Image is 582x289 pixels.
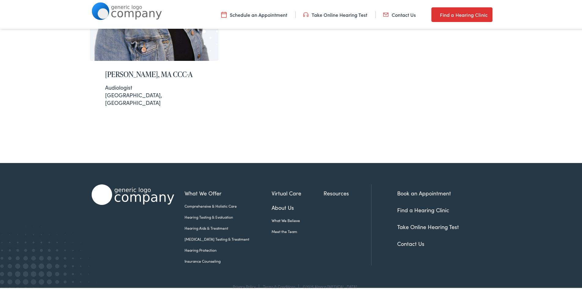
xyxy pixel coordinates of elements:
img: Alpaca Audiology [92,183,174,204]
a: Resources [324,188,371,196]
a: What We Offer [185,188,272,196]
img: utility icon [431,10,437,17]
div: [GEOGRAPHIC_DATA], [GEOGRAPHIC_DATA] [105,82,203,106]
a: Terms & Conditions [263,283,295,288]
a: Contact Us [397,239,424,246]
a: [MEDICAL_DATA] Testing & Treatment [185,235,272,241]
a: Hearing Protection [185,246,272,252]
div: Audiologist [105,82,203,90]
a: Meet the Team [272,228,324,233]
a: Contact Us [383,10,416,17]
a: Find a Hearing Clinic [431,6,492,21]
a: Schedule an Appointment [221,10,287,17]
a: Find a Hearing Clinic [397,205,449,213]
a: Take Online Hearing Test [397,222,459,229]
a: Virtual Care [272,188,324,196]
h2: [PERSON_NAME], MA CCC-A [105,69,203,78]
a: About Us [272,202,324,210]
a: Privacy Policy [233,283,256,288]
img: utility icon [383,10,389,17]
a: Insurance Counseling [185,257,272,263]
div: ©2025 Alpaca [MEDICAL_DATA] [300,283,357,287]
a: Take Online Hearing Test [303,10,367,17]
a: Hearing Testing & Evaluation [185,213,272,219]
img: utility icon [303,10,309,17]
a: What We Believe [272,217,324,222]
a: Book an Appointment [397,188,451,196]
a: Hearing Aids & Treatment [185,224,272,230]
a: Comprehensive & Holistic Care [185,202,272,208]
img: utility icon [221,10,227,17]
